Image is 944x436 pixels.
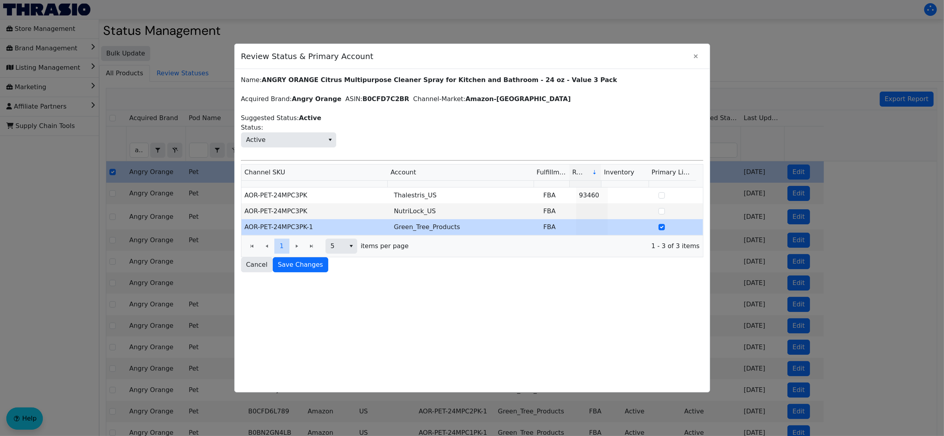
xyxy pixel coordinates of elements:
input: Select Row [659,208,665,214]
button: Cancel [241,257,273,272]
td: AOR-PET-24MPC3PK [241,203,391,219]
span: Account [391,168,416,177]
button: Close [688,49,703,64]
label: Amazon-[GEOGRAPHIC_DATA] [465,95,571,103]
td: FBA [540,203,576,219]
span: Revenue [573,168,586,177]
span: Save Changes [278,260,323,270]
td: AOR-PET-24MPC3PK-1 [241,219,391,235]
label: Active [299,114,321,122]
input: Select Row [659,192,665,199]
span: Cancel [246,260,268,270]
div: Page 1 of 1 [241,235,703,257]
td: FBA [540,187,576,203]
span: Status: [241,132,336,147]
span: 1 [280,241,283,251]
div: Name: Acquired Brand: ASIN: Channel-Market: Suggested Status: [241,75,703,272]
td: AOR-PET-24MPC3PK [241,187,391,203]
span: 5 [331,241,341,251]
label: B0CFD7C2BR [362,95,409,103]
span: Active [246,135,266,145]
td: Thalestris_US [391,187,540,203]
span: 1 - 3 of 3 items [415,241,700,251]
button: Page 1 [274,239,289,254]
span: Channel SKU [245,168,285,177]
button: select [324,133,336,147]
td: Green_Tree_Products [391,219,540,235]
label: Angry Orange [292,95,341,103]
span: Inventory [604,168,634,177]
label: ANGRY ORANGE Citrus Multipurpose Cleaner Spray for Kitchen and Bathroom - 24 oz - Value 3 Pack [262,76,617,84]
button: select [345,239,357,253]
input: Select Row [659,224,665,230]
span: Page size [326,239,357,254]
span: Fulfillment [537,168,566,177]
span: Status: [241,123,263,132]
span: Primary Listing [652,168,699,176]
td: NutriLock_US [391,203,540,219]
span: Review Status & Primary Account [241,46,688,66]
span: items per page [361,241,409,251]
button: Save Changes [273,257,328,272]
td: 93460 [576,187,608,203]
td: FBA [540,219,576,235]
